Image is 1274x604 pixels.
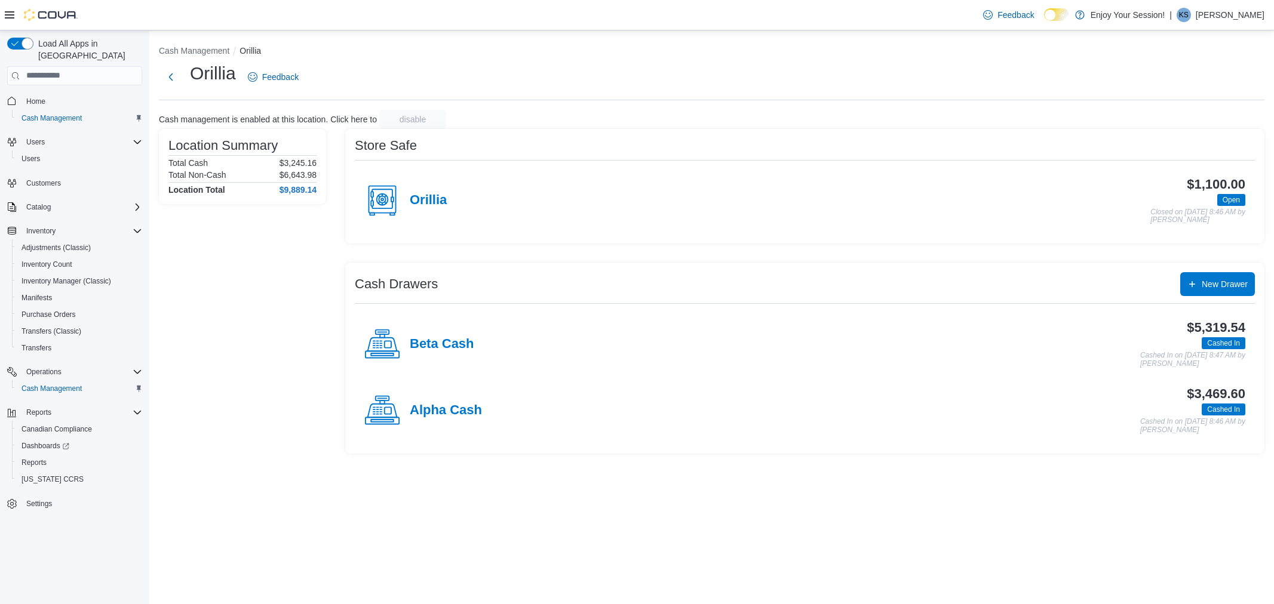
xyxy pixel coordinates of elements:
[17,381,142,396] span: Cash Management
[17,439,142,453] span: Dashboards
[12,110,147,127] button: Cash Management
[2,174,147,192] button: Customers
[26,408,51,417] span: Reports
[17,241,142,255] span: Adjustments (Classic)
[1187,321,1245,335] h3: $5,319.54
[159,46,229,56] button: Cash Management
[17,341,56,355] a: Transfers
[22,224,60,238] button: Inventory
[978,3,1039,27] a: Feedback
[2,134,147,150] button: Users
[12,323,147,340] button: Transfers (Classic)
[17,324,142,338] span: Transfers (Classic)
[17,341,142,355] span: Transfers
[1202,278,1248,290] span: New Drawer
[159,45,1264,59] nav: An example of EuiBreadcrumbs
[1202,403,1245,415] span: Cashed In
[1150,208,1245,224] p: Closed on [DATE] 8:46 AM by [PERSON_NAME]
[22,441,69,451] span: Dashboards
[2,404,147,421] button: Reports
[12,421,147,437] button: Canadian Compliance
[410,403,482,418] h4: Alpha Cash
[22,458,47,467] span: Reports
[1044,8,1069,21] input: Dark Mode
[12,454,147,471] button: Reports
[22,474,84,484] span: [US_STATE] CCRS
[1187,387,1245,401] h3: $3,469.60
[17,455,51,470] a: Reports
[2,93,147,110] button: Home
[22,243,91,252] span: Adjustments (Classic)
[26,367,62,377] span: Operations
[22,260,72,269] span: Inventory Count
[168,185,225,195] h4: Location Total
[22,94,142,109] span: Home
[22,154,40,164] span: Users
[1207,338,1240,349] span: Cashed In
[22,424,92,434] span: Canadian Compliance
[400,113,426,125] span: disable
[22,496,142,511] span: Settings
[17,274,116,288] a: Inventory Manager (Classic)
[2,223,147,239] button: Inventory
[168,158,208,168] h6: Total Cash
[997,9,1034,21] span: Feedback
[22,365,142,379] span: Operations
[12,306,147,323] button: Purchase Orders
[243,65,303,89] a: Feedback
[22,113,82,123] span: Cash Management
[1187,177,1245,192] h3: $1,100.00
[1091,8,1165,22] p: Enjoy Your Session!
[2,363,147,380] button: Operations
[22,293,52,303] span: Manifests
[17,291,57,305] a: Manifests
[17,152,142,166] span: Users
[17,455,142,470] span: Reports
[17,324,86,338] a: Transfers (Classic)
[17,422,142,436] span: Canadian Compliance
[17,152,45,166] a: Users
[22,135,142,149] span: Users
[1207,404,1240,415] span: Cashed In
[17,307,142,322] span: Purchase Orders
[22,405,56,420] button: Reports
[12,256,147,273] button: Inventory Count
[7,88,142,544] nav: Complex example
[355,277,438,291] h3: Cash Drawers
[410,193,447,208] h4: Orillia
[22,224,142,238] span: Inventory
[17,381,87,396] a: Cash Management
[26,202,51,212] span: Catalog
[410,337,474,352] h4: Beta Cash
[168,170,226,180] h6: Total Non-Cash
[159,115,377,124] p: Cash management is enabled at this location. Click here to
[12,239,147,256] button: Adjustments (Classic)
[22,200,142,214] span: Catalog
[1140,352,1245,368] p: Cashed In on [DATE] 8:47 AM by [PERSON_NAME]
[1169,8,1172,22] p: |
[17,274,142,288] span: Inventory Manager (Classic)
[22,326,81,336] span: Transfers (Classic)
[1196,8,1264,22] p: [PERSON_NAME]
[159,65,183,89] button: Next
[280,170,317,180] p: $6,643.98
[17,291,142,305] span: Manifests
[17,111,87,125] a: Cash Management
[1223,195,1240,205] span: Open
[26,226,56,236] span: Inventory
[22,384,82,393] span: Cash Management
[17,257,142,272] span: Inventory Count
[17,111,142,125] span: Cash Management
[24,9,78,21] img: Cova
[22,310,76,319] span: Purchase Orders
[1140,418,1245,434] p: Cashed In on [DATE] 8:46 AM by [PERSON_NAME]
[280,185,317,195] h4: $9,889.14
[17,439,74,453] a: Dashboards
[2,495,147,512] button: Settings
[17,422,97,436] a: Canadian Compliance
[22,365,66,379] button: Operations
[1177,8,1191,22] div: Kayla Schop
[17,241,96,255] a: Adjustments (Classic)
[12,273,147,289] button: Inventory Manager (Classic)
[17,307,81,322] a: Purchase Orders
